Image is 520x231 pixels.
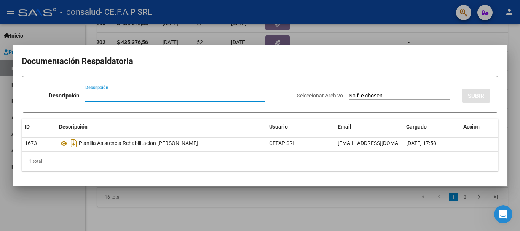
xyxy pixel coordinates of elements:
[269,124,288,130] span: Usuario
[25,140,37,146] span: 1673
[49,91,79,100] p: Descripción
[338,140,422,146] span: [EMAIL_ADDRESS][DOMAIN_NAME]
[338,124,351,130] span: Email
[22,119,56,135] datatable-header-cell: ID
[22,54,498,69] h2: Documentación Respaldatoria
[22,152,498,171] div: 1 total
[460,119,498,135] datatable-header-cell: Accion
[56,119,266,135] datatable-header-cell: Descripción
[406,140,436,146] span: [DATE] 17:58
[59,124,88,130] span: Descripción
[403,119,460,135] datatable-header-cell: Cargado
[266,119,335,135] datatable-header-cell: Usuario
[269,140,296,146] span: CEFAP SRL
[494,205,512,223] iframe: Intercom live chat
[69,137,79,149] i: Descargar documento
[25,124,30,130] span: ID
[406,124,427,130] span: Cargado
[297,92,343,99] span: Seleccionar Archivo
[59,137,263,149] div: Planilla Asistencia Rehabilitacion [PERSON_NAME]
[335,119,403,135] datatable-header-cell: Email
[462,89,490,103] button: SUBIR
[463,124,480,130] span: Accion
[468,92,484,99] span: SUBIR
